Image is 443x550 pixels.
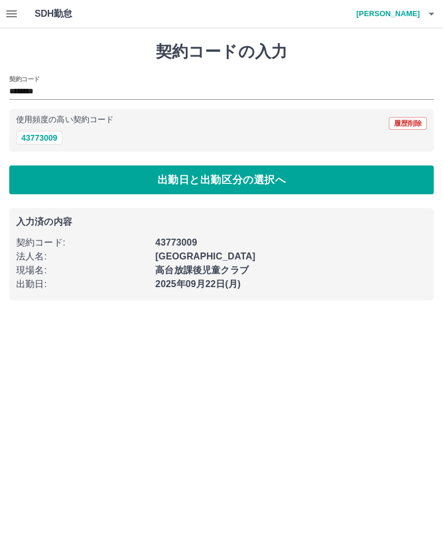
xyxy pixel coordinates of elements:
[16,217,427,227] p: 入力済の内容
[389,117,427,130] button: 履歴削除
[16,116,114,124] p: 使用頻度の高い契約コード
[9,74,40,84] h2: 契約コード
[155,279,241,289] b: 2025年09月22日(月)
[16,263,148,277] p: 現場名 :
[155,251,256,261] b: [GEOGRAPHIC_DATA]
[16,277,148,291] p: 出勤日 :
[155,265,249,275] b: 高台放課後児童クラブ
[9,42,434,62] h1: 契約コードの入力
[16,131,62,145] button: 43773009
[16,250,148,263] p: 法人名 :
[16,236,148,250] p: 契約コード :
[9,165,434,194] button: 出勤日と出勤区分の選択へ
[155,238,197,247] b: 43773009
